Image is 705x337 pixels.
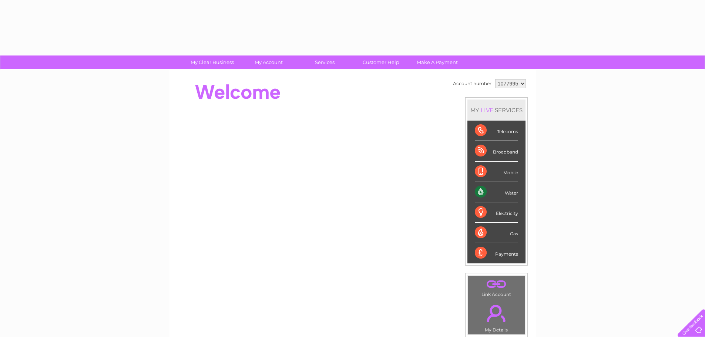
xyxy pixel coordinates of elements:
[475,243,518,263] div: Payments
[470,278,523,291] a: .
[294,55,355,69] a: Services
[468,299,525,335] td: My Details
[470,300,523,326] a: .
[238,55,299,69] a: My Account
[407,55,468,69] a: Make A Payment
[467,100,526,121] div: MY SERVICES
[475,202,518,223] div: Electricity
[475,141,518,161] div: Broadband
[350,55,412,69] a: Customer Help
[468,276,525,299] td: Link Account
[475,121,518,141] div: Telecoms
[475,162,518,182] div: Mobile
[451,77,493,90] td: Account number
[475,223,518,243] div: Gas
[475,182,518,202] div: Water
[479,107,495,114] div: LIVE
[182,55,243,69] a: My Clear Business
